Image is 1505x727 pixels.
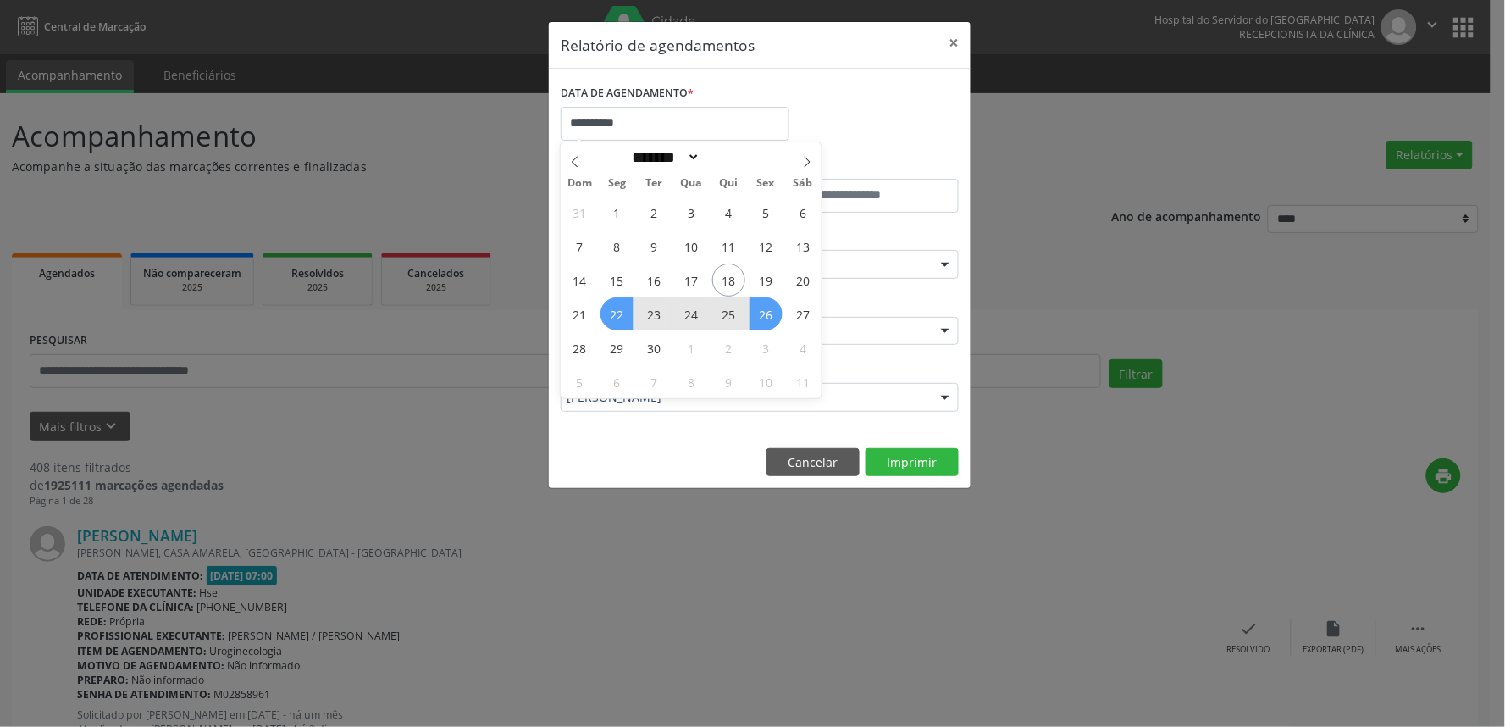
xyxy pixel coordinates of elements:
span: Setembro 6, 2025 [787,196,820,229]
span: Outubro 11, 2025 [787,365,820,398]
span: Outubro 3, 2025 [750,331,783,364]
span: Setembro 5, 2025 [750,196,783,229]
span: Outubro 9, 2025 [712,365,745,398]
span: Outubro 5, 2025 [563,365,596,398]
span: Seg [598,178,635,189]
span: Setembro 20, 2025 [787,264,820,297]
input: Year [700,148,756,166]
span: Setembro 7, 2025 [563,230,596,263]
span: Setembro 19, 2025 [750,264,783,297]
span: Setembro 18, 2025 [712,264,745,297]
span: Setembro 30, 2025 [638,331,671,364]
span: Setembro 15, 2025 [600,264,634,297]
span: Setembro 23, 2025 [638,297,671,330]
button: Close [937,22,971,64]
span: Setembro 26, 2025 [750,297,783,330]
span: Outubro 6, 2025 [600,365,634,398]
span: Setembro 16, 2025 [638,264,671,297]
button: Imprimir [866,448,959,477]
h5: Relatório de agendamentos [561,34,755,56]
span: Setembro 2, 2025 [638,196,671,229]
span: Setembro 24, 2025 [675,297,708,330]
span: Outubro 2, 2025 [712,331,745,364]
label: DATA DE AGENDAMENTO [561,80,694,107]
span: Sáb [784,178,822,189]
span: Outubro 10, 2025 [750,365,783,398]
span: Setembro 12, 2025 [750,230,783,263]
span: Setembro 21, 2025 [563,297,596,330]
span: Setembro 29, 2025 [600,331,634,364]
span: Setembro 13, 2025 [787,230,820,263]
span: Setembro 27, 2025 [787,297,820,330]
span: Outubro 4, 2025 [787,331,820,364]
span: Qui [710,178,747,189]
button: Cancelar [766,448,860,477]
span: Setembro 3, 2025 [675,196,708,229]
span: Setembro 8, 2025 [600,230,634,263]
span: Outubro 8, 2025 [675,365,708,398]
span: Sex [747,178,784,189]
span: Outubro 1, 2025 [675,331,708,364]
span: Dom [561,178,598,189]
span: Ter [635,178,672,189]
span: Agosto 31, 2025 [563,196,596,229]
span: Setembro 28, 2025 [563,331,596,364]
span: Setembro 14, 2025 [563,264,596,297]
span: Setembro 22, 2025 [600,297,634,330]
span: Setembro 17, 2025 [675,264,708,297]
span: Setembro 4, 2025 [712,196,745,229]
span: Setembro 9, 2025 [638,230,671,263]
span: Qua [672,178,710,189]
span: Outubro 7, 2025 [638,365,671,398]
span: Setembro 1, 2025 [600,196,634,229]
label: ATÉ [764,153,959,179]
span: Setembro 10, 2025 [675,230,708,263]
span: Setembro 11, 2025 [712,230,745,263]
select: Month [627,148,701,166]
span: Setembro 25, 2025 [712,297,745,330]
